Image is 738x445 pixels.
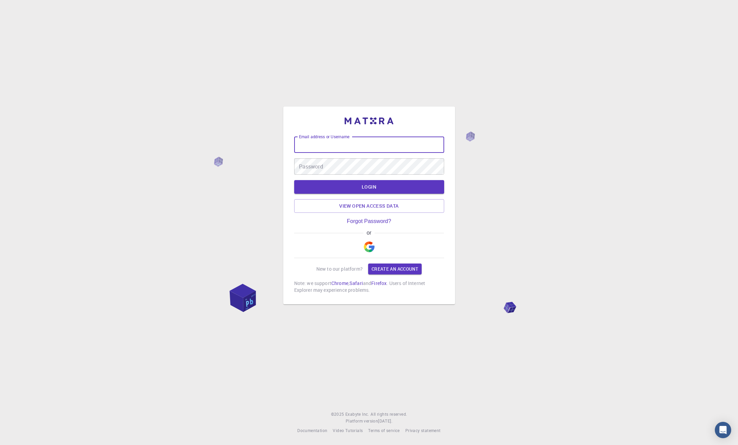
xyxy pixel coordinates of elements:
div: Open Intercom Messenger [715,422,731,438]
span: © 2025 [331,411,345,418]
a: Video Tutorials [333,427,363,434]
a: Privacy statement [405,427,441,434]
img: Google [364,241,375,252]
label: Email address or Username [299,134,349,140]
span: Privacy statement [405,428,441,433]
button: LOGIN [294,180,444,194]
span: Terms of service [368,428,400,433]
span: Documentation [297,428,327,433]
span: or [363,230,375,236]
a: Safari [349,280,363,286]
a: Firefox [371,280,387,286]
a: Terms of service [368,427,400,434]
a: Documentation [297,427,327,434]
span: Video Tutorials [333,428,363,433]
span: [DATE] . [378,418,392,424]
a: [DATE]. [378,418,392,425]
a: Create an account [368,264,422,274]
span: Exabyte Inc. [345,411,369,417]
span: Platform version [346,418,378,425]
p: Note: we support , and . Users of Internet Explorer may experience problems. [294,280,444,293]
a: Chrome [331,280,348,286]
a: Exabyte Inc. [345,411,369,418]
a: Forgot Password? [347,218,391,224]
a: View open access data [294,199,444,213]
span: All rights reserved. [371,411,407,418]
p: New to our platform? [316,266,363,272]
